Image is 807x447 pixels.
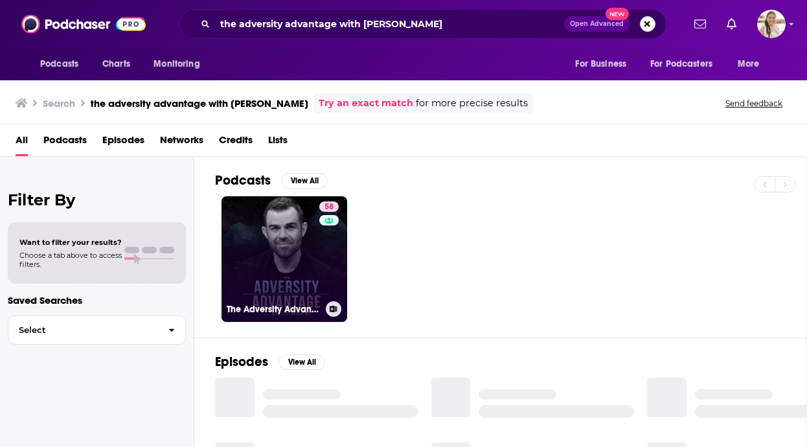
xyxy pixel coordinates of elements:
[642,52,731,76] button: open menu
[606,8,629,20] span: New
[16,130,28,156] a: All
[219,130,253,156] a: Credits
[416,96,528,111] span: for more precise results
[215,172,328,189] a: PodcastsView All
[757,10,786,38] button: Show profile menu
[21,12,146,36] img: Podchaser - Follow, Share and Rate Podcasts
[319,201,339,212] a: 58
[102,55,130,73] span: Charts
[564,16,630,32] button: Open AdvancedNew
[722,98,786,109] button: Send feedback
[179,9,666,39] div: Search podcasts, credits, & more...
[722,13,742,35] a: Show notifications dropdown
[102,130,144,156] a: Episodes
[575,55,626,73] span: For Business
[222,196,347,322] a: 58The Adversity Advantage with [PERSON_NAME]
[227,304,321,315] h3: The Adversity Advantage with [PERSON_NAME]
[91,97,308,109] h3: the adversity advantage with [PERSON_NAME]
[570,21,624,27] span: Open Advanced
[689,13,711,35] a: Show notifications dropdown
[215,172,271,189] h2: Podcasts
[160,130,203,156] a: Networks
[324,201,334,214] span: 58
[757,10,786,38] span: Logged in as acquavie
[319,96,413,111] a: Try an exact match
[757,10,786,38] img: User Profile
[278,354,325,370] button: View All
[729,52,776,76] button: open menu
[144,52,216,76] button: open menu
[8,326,158,334] span: Select
[215,14,564,34] input: Search podcasts, credits, & more...
[94,52,138,76] a: Charts
[8,315,186,345] button: Select
[215,354,268,370] h2: Episodes
[268,130,288,156] a: Lists
[650,55,712,73] span: For Podcasters
[19,251,122,269] span: Choose a tab above to access filters.
[43,130,87,156] a: Podcasts
[40,55,78,73] span: Podcasts
[153,55,199,73] span: Monitoring
[8,294,186,306] p: Saved Searches
[43,97,75,109] h3: Search
[19,238,122,247] span: Want to filter your results?
[215,354,325,370] a: EpisodesView All
[31,52,95,76] button: open menu
[8,190,186,209] h2: Filter By
[566,52,642,76] button: open menu
[738,55,760,73] span: More
[281,173,328,189] button: View All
